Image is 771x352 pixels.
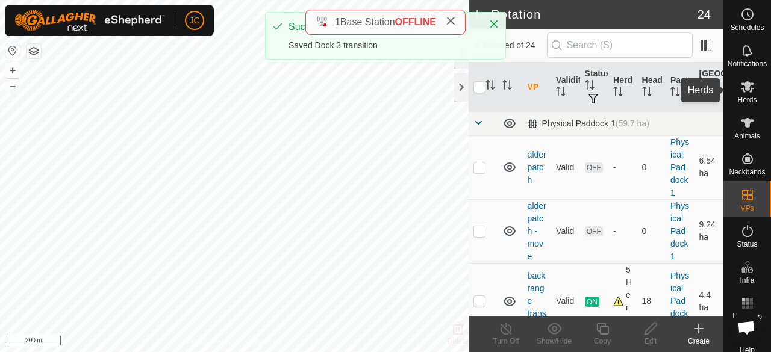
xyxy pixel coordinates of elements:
th: Status [580,63,608,112]
button: – [5,79,20,93]
p-sorticon: Activate to sort [485,82,495,91]
img: Gallagher Logo [14,10,165,31]
a: Contact Us [246,336,281,347]
button: Reset Map [5,43,20,58]
span: Base Station [340,17,395,27]
div: 5 Herds [613,264,632,339]
div: Create [675,336,723,347]
span: (59.7 ha) [616,119,649,128]
span: Neckbands [729,168,765,176]
div: Copy [578,336,626,347]
div: - [613,161,632,174]
td: 9.24 ha [695,199,723,263]
th: Validity [551,63,579,112]
button: Map Layers [27,44,41,58]
span: Heatmap [732,313,762,320]
div: Show/Hide [530,336,578,347]
button: + [5,63,20,78]
span: JC [189,14,199,27]
a: back range transition [528,271,546,331]
span: Herds [737,96,757,103]
p-sorticon: Activate to sort [613,88,623,98]
th: Head [637,63,666,112]
a: Physical Paddock 1 [670,137,689,197]
span: 1 [335,17,340,27]
a: alder patch - move [528,201,546,261]
span: OFFLINE [395,17,436,27]
div: Edit [626,336,675,347]
p-sorticon: Activate to sort [556,88,566,98]
th: Pasture [666,63,694,112]
h2: In Rotation [476,7,698,22]
div: Turn Off [482,336,530,347]
div: Physical Paddock 1 [528,119,649,129]
div: Success [289,20,476,34]
span: ON [585,297,599,307]
td: 18 [637,263,666,339]
p-sorticon: Activate to sort [699,94,709,104]
span: OFF [585,226,603,236]
button: Close [485,16,502,32]
div: Saved Dock 3 transition [289,39,476,52]
a: Physical Paddock 1 [670,201,689,261]
td: Valid [551,263,579,339]
div: Open chat [730,311,763,344]
a: Physical Paddock 1 [670,271,689,331]
span: 0 selected of 24 [476,39,547,52]
a: alder patch [528,150,546,185]
span: Animals [734,132,760,140]
span: Notifications [728,60,767,67]
span: Infra [740,277,754,284]
th: VP [523,63,551,112]
td: Valid [551,199,579,263]
p-sorticon: Activate to sort [585,82,595,91]
span: Schedules [730,24,764,31]
p-sorticon: Activate to sort [642,88,652,98]
p-sorticon: Activate to sort [670,88,680,98]
td: Valid [551,135,579,199]
span: Status [737,241,757,248]
td: 4.4 ha [695,263,723,339]
div: - [613,225,632,238]
span: VPs [740,205,754,212]
td: 0 [637,199,666,263]
input: Search (S) [547,32,693,58]
td: 0 [637,135,666,199]
td: 6.54 ha [695,135,723,199]
span: OFF [585,162,603,173]
span: 24 [698,5,711,23]
th: [GEOGRAPHIC_DATA] Area [695,63,723,112]
p-sorticon: Activate to sort [502,82,512,91]
th: Herd [608,63,637,112]
a: Privacy Policy [187,336,232,347]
